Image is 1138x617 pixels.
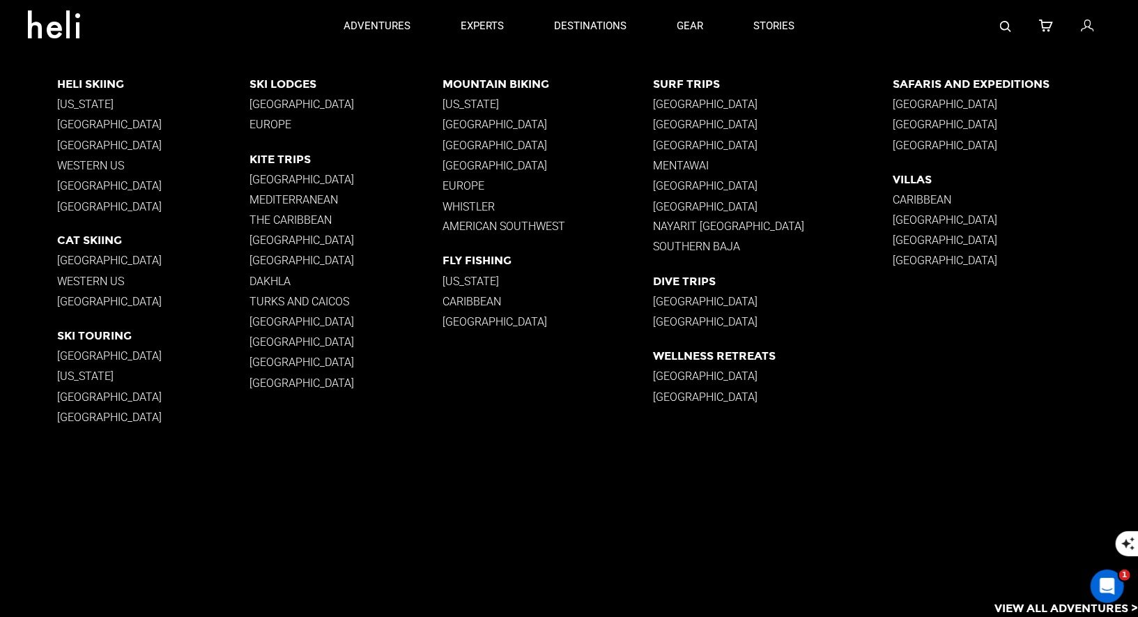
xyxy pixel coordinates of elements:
p: Caribbean [893,193,1138,206]
p: [GEOGRAPHIC_DATA] [57,199,250,213]
p: experts [461,19,504,33]
p: Western US [57,275,250,288]
p: [GEOGRAPHIC_DATA] [893,139,1138,152]
p: [US_STATE] [443,275,654,288]
p: [GEOGRAPHIC_DATA] [893,213,1138,227]
p: Turks and Caicos [249,295,443,308]
p: [GEOGRAPHIC_DATA] [443,315,654,328]
img: search-bar-icon.svg [1000,21,1011,32]
p: [GEOGRAPHIC_DATA] [57,118,250,131]
p: Western US [57,159,250,172]
p: [GEOGRAPHIC_DATA] [249,234,443,247]
p: Whistler [443,199,654,213]
p: [US_STATE] [57,370,250,383]
p: [US_STATE] [443,98,654,111]
p: [GEOGRAPHIC_DATA] [57,390,250,404]
p: Mediterranean [249,193,443,206]
p: Dive Trips [654,275,893,288]
p: [GEOGRAPHIC_DATA] [893,118,1138,131]
p: [GEOGRAPHIC_DATA] [893,254,1138,268]
p: [GEOGRAPHIC_DATA] [893,234,1138,247]
p: Europe [249,118,443,131]
p: Ski Touring [57,329,250,342]
p: [GEOGRAPHIC_DATA] [249,173,443,186]
p: Heli Skiing [57,77,250,91]
p: [GEOGRAPHIC_DATA] [57,349,250,363]
p: Surf Trips [654,77,893,91]
p: [GEOGRAPHIC_DATA] [57,179,250,192]
p: [GEOGRAPHIC_DATA] [249,335,443,349]
p: [GEOGRAPHIC_DATA] [654,98,893,111]
p: [GEOGRAPHIC_DATA] [249,376,443,390]
p: [GEOGRAPHIC_DATA] [654,390,893,404]
p: Safaris and Expeditions [893,77,1138,91]
p: Villas [893,173,1138,186]
p: [GEOGRAPHIC_DATA] [57,254,250,268]
p: [GEOGRAPHIC_DATA] [893,98,1138,111]
p: adventures [344,19,410,33]
p: [GEOGRAPHIC_DATA] [654,139,893,152]
p: [GEOGRAPHIC_DATA] [249,98,443,111]
p: [GEOGRAPHIC_DATA] [443,118,654,131]
p: destinations [554,19,626,33]
p: [GEOGRAPHIC_DATA] [57,139,250,152]
p: Mountain Biking [443,77,654,91]
p: [GEOGRAPHIC_DATA] [249,254,443,268]
p: [GEOGRAPHIC_DATA] [57,411,250,424]
p: Southern Baja [654,241,893,254]
p: View All Adventures > [994,601,1138,617]
p: Nayarit [GEOGRAPHIC_DATA] [654,220,893,233]
p: [GEOGRAPHIC_DATA] [249,315,443,328]
p: Cat Skiing [57,234,250,247]
p: Ski Lodges [249,77,443,91]
p: [GEOGRAPHIC_DATA] [654,199,893,213]
p: Fly Fishing [443,254,654,268]
p: [GEOGRAPHIC_DATA] [249,356,443,369]
p: [GEOGRAPHIC_DATA] [654,370,893,383]
p: [US_STATE] [57,98,250,111]
p: [GEOGRAPHIC_DATA] [654,315,893,328]
p: [GEOGRAPHIC_DATA] [654,179,893,192]
p: [GEOGRAPHIC_DATA] [57,295,250,308]
p: American Southwest [443,220,654,233]
p: Mentawai [654,159,893,172]
p: [GEOGRAPHIC_DATA] [443,139,654,152]
p: Wellness Retreats [654,349,893,363]
p: [GEOGRAPHIC_DATA] [654,295,893,308]
p: Kite Trips [249,153,443,166]
iframe: Intercom live chat [1091,570,1124,603]
p: [GEOGRAPHIC_DATA] [654,118,893,131]
p: The Caribbean [249,213,443,227]
p: Dakhla [249,275,443,288]
p: [GEOGRAPHIC_DATA] [443,159,654,172]
p: Europe [443,179,654,192]
p: Caribbean [443,295,654,308]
